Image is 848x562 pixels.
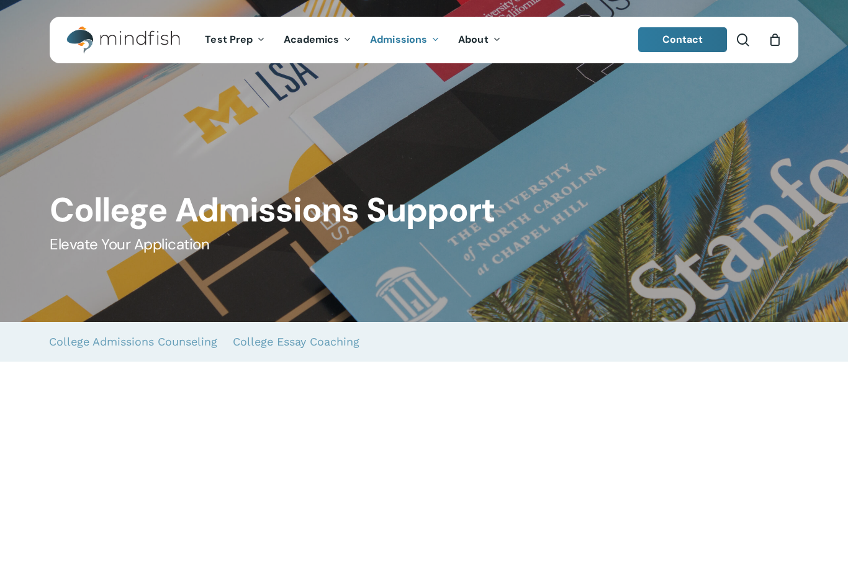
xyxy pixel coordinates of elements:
[196,35,274,45] a: Test Prep
[49,322,217,362] a: College Admissions Counseling
[233,322,359,362] a: College Essay Coaching
[370,33,427,46] span: Admissions
[50,234,798,254] h5: Elevate Your Application
[196,17,510,63] nav: Main Menu
[50,17,798,63] header: Main Menu
[768,33,782,47] a: Cart
[638,27,728,52] a: Contact
[458,33,489,46] span: About
[284,33,339,46] span: Academics
[274,35,361,45] a: Academics
[449,35,510,45] a: About
[205,33,253,46] span: Test Prep
[662,33,703,46] span: Contact
[361,35,449,45] a: Admissions
[50,190,798,230] h1: College Admissions Support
